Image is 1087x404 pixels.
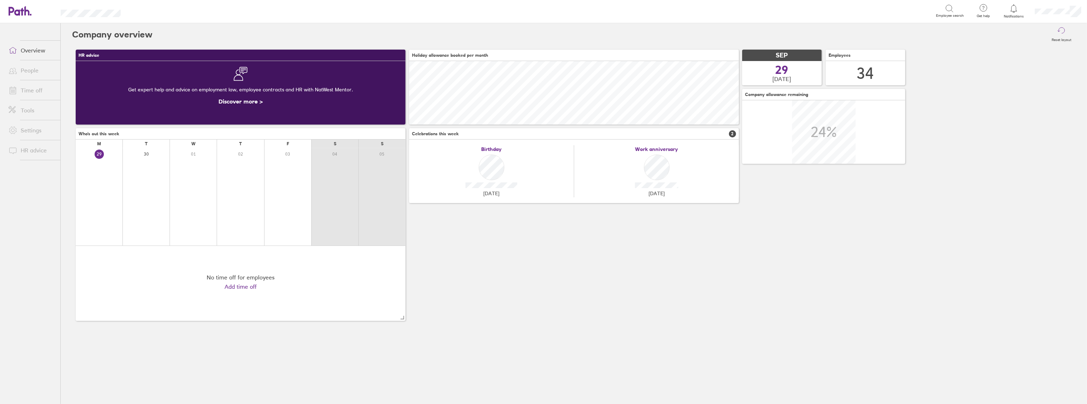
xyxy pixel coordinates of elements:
[1002,14,1026,19] span: Notifications
[972,14,995,18] span: Get help
[72,23,152,46] h2: Company overview
[1002,4,1026,19] a: Notifications
[287,141,289,146] div: F
[635,146,678,152] span: Work anniversary
[1047,23,1076,46] button: Reset layout
[776,52,788,59] span: SEP
[81,81,400,98] div: Get expert help and advice on employment law, employee contracts and HR with NatWest Mentor.
[191,141,196,146] div: W
[481,146,502,152] span: Birthday
[412,131,459,136] span: Celebrations this week
[3,103,60,117] a: Tools
[3,123,60,137] a: Settings
[3,43,60,57] a: Overview
[3,143,60,157] a: HR advice
[97,141,101,146] div: M
[829,53,851,58] span: Employees
[225,283,257,290] a: Add time off
[773,76,791,82] span: [DATE]
[79,53,99,58] span: HR advice
[3,63,60,77] a: People
[140,7,158,14] div: Search
[3,83,60,97] a: Time off
[218,98,263,105] a: Discover more >
[936,14,964,18] span: Employee search
[857,64,874,82] div: 34
[483,191,499,196] span: [DATE]
[729,130,736,137] span: 2
[207,274,275,281] div: No time off for employees
[1047,36,1076,42] label: Reset layout
[79,131,119,136] span: Who's out this week
[381,141,383,146] div: S
[745,92,808,97] span: Company allowance remaining
[412,53,488,58] span: Holiday allowance booked per month
[334,141,336,146] div: S
[239,141,242,146] div: T
[145,141,147,146] div: T
[649,191,665,196] span: [DATE]
[776,64,789,76] span: 29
